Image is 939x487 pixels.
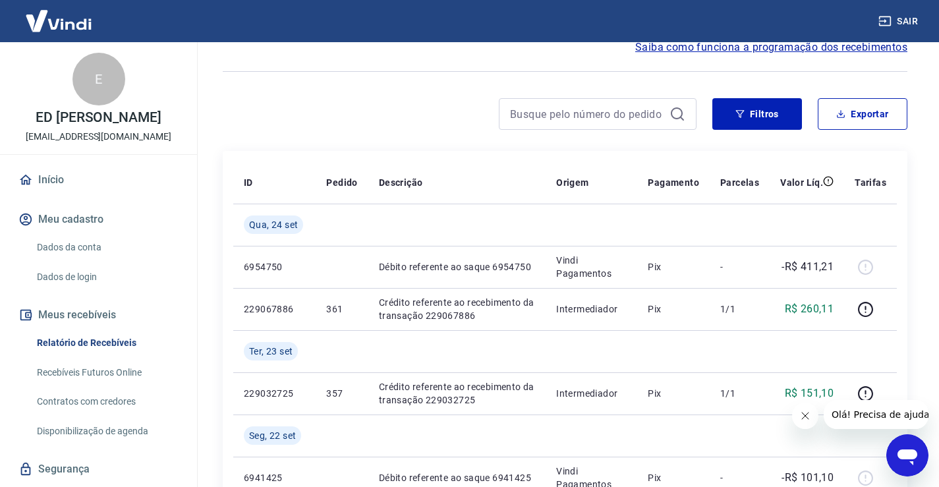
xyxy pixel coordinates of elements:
[244,302,305,316] p: 229067886
[249,345,293,358] span: Ter, 23 set
[876,9,923,34] button: Sair
[818,98,907,130] button: Exportar
[720,302,759,316] p: 1/1
[792,403,818,429] iframe: Fechar mensagem
[379,471,535,484] p: Débito referente ao saque 6941425
[326,176,357,189] p: Pedido
[26,130,171,144] p: [EMAIL_ADDRESS][DOMAIN_NAME]
[782,470,834,486] p: -R$ 101,10
[379,380,535,407] p: Crédito referente ao recebimento da transação 229032725
[855,176,886,189] p: Tarifas
[780,176,823,189] p: Valor Líq.
[635,40,907,55] a: Saiba como funciona a programação dos recebimentos
[16,205,181,234] button: Meu cadastro
[379,260,535,273] p: Débito referente ao saque 6954750
[16,455,181,484] a: Segurança
[712,98,802,130] button: Filtros
[379,296,535,322] p: Crédito referente ao recebimento da transação 229067886
[36,111,161,125] p: ED [PERSON_NAME]
[648,471,699,484] p: Pix
[32,234,181,261] a: Dados da conta
[556,387,627,400] p: Intermediador
[32,329,181,357] a: Relatório de Recebíveis
[648,260,699,273] p: Pix
[326,387,357,400] p: 357
[648,387,699,400] p: Pix
[720,176,759,189] p: Parcelas
[32,388,181,415] a: Contratos com credores
[326,302,357,316] p: 361
[556,176,588,189] p: Origem
[886,434,928,476] iframe: Botão para abrir a janela de mensagens
[782,259,834,275] p: -R$ 411,21
[244,387,305,400] p: 229032725
[72,53,125,105] div: E
[32,418,181,445] a: Disponibilização de agenda
[510,104,664,124] input: Busque pelo número do pedido
[249,429,296,442] span: Seg, 22 set
[648,302,699,316] p: Pix
[32,359,181,386] a: Recebíveis Futuros Online
[379,176,423,189] p: Descrição
[32,264,181,291] a: Dados de login
[244,176,253,189] p: ID
[556,302,627,316] p: Intermediador
[824,400,928,429] iframe: Mensagem da empresa
[720,260,759,273] p: -
[249,218,298,231] span: Qua, 24 set
[8,9,111,20] span: Olá! Precisa de ajuda?
[720,387,759,400] p: 1/1
[244,471,305,484] p: 6941425
[648,176,699,189] p: Pagamento
[785,301,834,317] p: R$ 260,11
[785,386,834,401] p: R$ 151,10
[16,1,101,41] img: Vindi
[720,471,759,484] p: -
[244,260,305,273] p: 6954750
[16,165,181,194] a: Início
[16,301,181,329] button: Meus recebíveis
[556,254,627,280] p: Vindi Pagamentos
